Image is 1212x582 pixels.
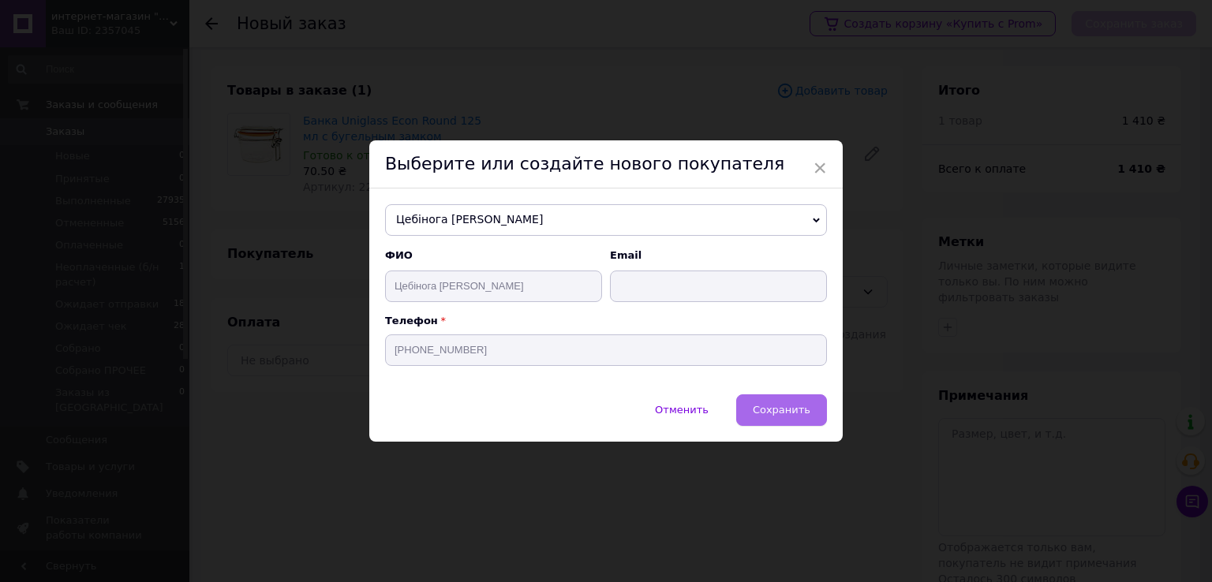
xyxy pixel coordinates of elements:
span: × [813,155,827,181]
span: Email [610,248,827,263]
button: Отменить [638,394,725,426]
div: Выберите или создайте нового покупателя [369,140,843,188]
input: +38 096 0000000 [385,334,827,366]
span: Сохранить [753,404,810,416]
p: Телефон [385,315,827,326]
button: Сохранить [736,394,827,426]
span: Отменить [655,404,709,416]
span: ФИО [385,248,602,263]
span: Цебінога [PERSON_NAME] [385,204,827,236]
